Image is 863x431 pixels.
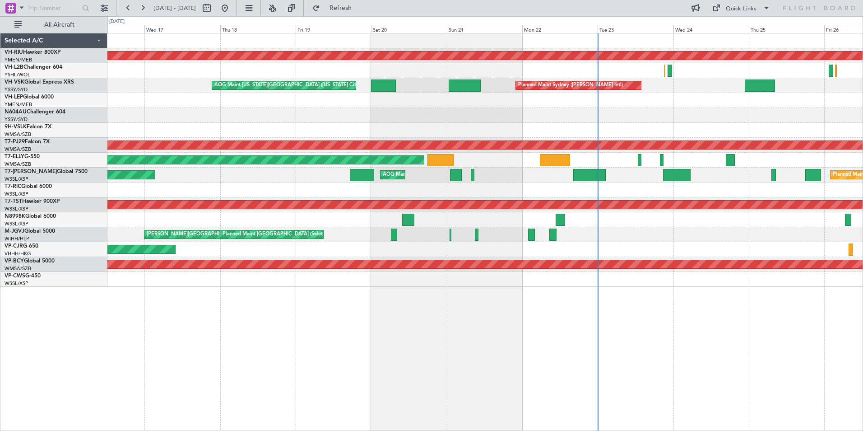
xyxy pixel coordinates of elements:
a: WSSL/XSP [5,220,28,227]
a: YSSY/SYD [5,86,28,93]
div: Wed 17 [144,25,220,33]
a: VH-VSKGlobal Express XRS [5,80,74,85]
a: WIHH/HLP [5,235,29,242]
span: Refresh [322,5,360,11]
button: All Aircraft [10,18,98,32]
a: YSSY/SYD [5,116,28,123]
a: M-JGVJGlobal 5000 [5,229,55,234]
div: Thu 18 [220,25,296,33]
span: 9H-VSLK [5,124,27,130]
a: WSSL/XSP [5,280,28,287]
a: VP-CJRG-650 [5,244,38,249]
div: Quick Links [726,5,756,14]
button: Refresh [308,1,362,15]
a: WMSA/SZB [5,265,31,272]
span: T7-[PERSON_NAME] [5,169,57,174]
a: WSSL/XSP [5,206,28,212]
div: Sun 21 [447,25,522,33]
div: [DATE] [109,18,125,26]
div: Thu 25 [749,25,824,33]
input: Trip Number [28,1,79,15]
div: Planned Maint Sydney ([PERSON_NAME] Intl) [518,79,623,92]
a: T7-TSTHawker 900XP [5,199,60,204]
a: T7-[PERSON_NAME]Global 7500 [5,169,88,174]
a: 9H-VSLKFalcon 7X [5,124,51,130]
a: VHHH/HKG [5,250,31,257]
a: WMSA/SZB [5,161,31,168]
span: VH-LEP [5,94,23,100]
a: YMEN/MEB [5,56,32,63]
a: VH-LEPGlobal 6000 [5,94,54,100]
div: Sat 20 [371,25,446,33]
a: N8998KGlobal 6000 [5,214,56,219]
a: WSSL/XSP [5,191,28,197]
span: VH-L2B [5,65,23,70]
div: AOG Maint [GEOGRAPHIC_DATA] (Seletar) [383,168,482,182]
span: N8998K [5,214,25,219]
div: Fri 19 [296,25,371,33]
span: N604AU [5,109,27,115]
span: VP-BCY [5,258,24,264]
a: N604AUChallenger 604 [5,109,65,115]
div: Mon 22 [522,25,598,33]
div: Planned Maint [GEOGRAPHIC_DATA] (Seletar) [223,228,329,241]
span: VH-VSK [5,80,24,85]
span: All Aircraft [23,22,95,28]
a: T7-ELLYG-550 [5,154,40,159]
button: Quick Links [708,1,775,15]
a: WMSA/SZB [5,131,31,138]
span: T7-RIC [5,184,21,189]
span: VH-RIU [5,50,23,55]
div: [PERSON_NAME][GEOGRAPHIC_DATA] (Halim Intl) [147,228,266,241]
a: T7-PJ29Falcon 7X [5,139,50,145]
a: T7-RICGlobal 6000 [5,184,52,189]
a: VP-CWSG-450 [5,273,41,279]
a: WMSA/SZB [5,146,31,153]
a: VH-L2BChallenger 604 [5,65,62,70]
a: YSHL/WOL [5,71,30,78]
span: VP-CWS [5,273,25,279]
div: AOG Maint [US_STATE][GEOGRAPHIC_DATA] ([US_STATE] City Intl) [214,79,369,92]
span: M-JGVJ [5,229,24,234]
a: VP-BCYGlobal 5000 [5,258,55,264]
a: YMEN/MEB [5,101,32,108]
a: VH-RIUHawker 800XP [5,50,60,55]
span: T7-ELLY [5,154,24,159]
span: T7-TST [5,199,22,204]
span: VP-CJR [5,244,23,249]
div: Wed 24 [673,25,749,33]
a: WSSL/XSP [5,176,28,183]
span: T7-PJ29 [5,139,25,145]
span: [DATE] - [DATE] [153,4,196,12]
div: Tue 23 [598,25,673,33]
